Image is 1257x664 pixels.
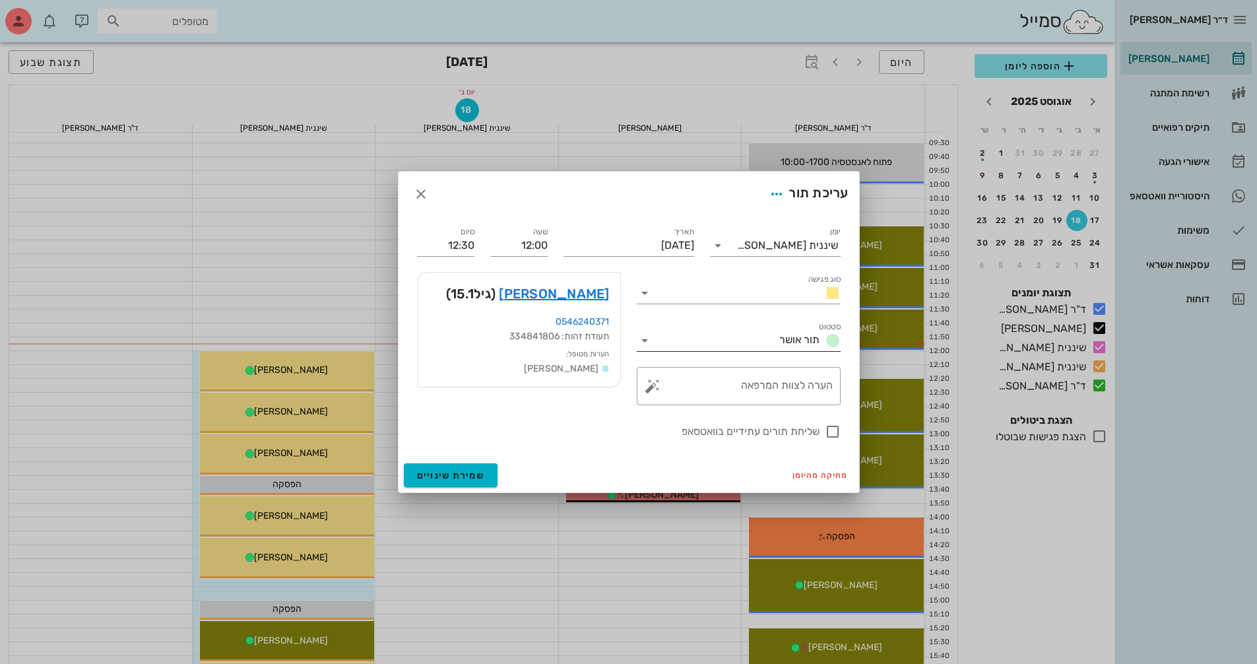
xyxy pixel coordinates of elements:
[451,286,474,302] span: 15.1
[673,227,694,237] label: תאריך
[737,240,838,251] div: שיננית [PERSON_NAME]
[404,463,498,487] button: שמירת שינויים
[417,425,820,438] label: שליחת תורים עתידיים בוואטסאפ
[792,471,849,480] span: מחיקה מהיומן
[461,227,474,237] label: סיום
[779,333,820,346] span: תור אושר
[637,330,841,351] div: סטטוסתור אושר
[808,275,841,284] label: סוג פגישה
[417,470,485,481] span: שמירת שינויים
[829,227,841,237] label: יומן
[428,329,610,344] div: תעודת זהות: 334841806
[532,227,548,237] label: שעה
[819,322,841,332] label: סטטוס
[765,182,848,206] div: עריכת תור
[524,363,598,374] span: [PERSON_NAME]
[446,283,496,304] span: (גיל )
[566,350,609,358] small: הערות מטופל:
[710,235,841,256] div: יומןשיננית [PERSON_NAME]
[499,283,609,304] a: [PERSON_NAME]
[556,316,610,327] a: 0546240371
[637,282,841,304] div: סוג פגישה
[787,466,854,484] button: מחיקה מהיומן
